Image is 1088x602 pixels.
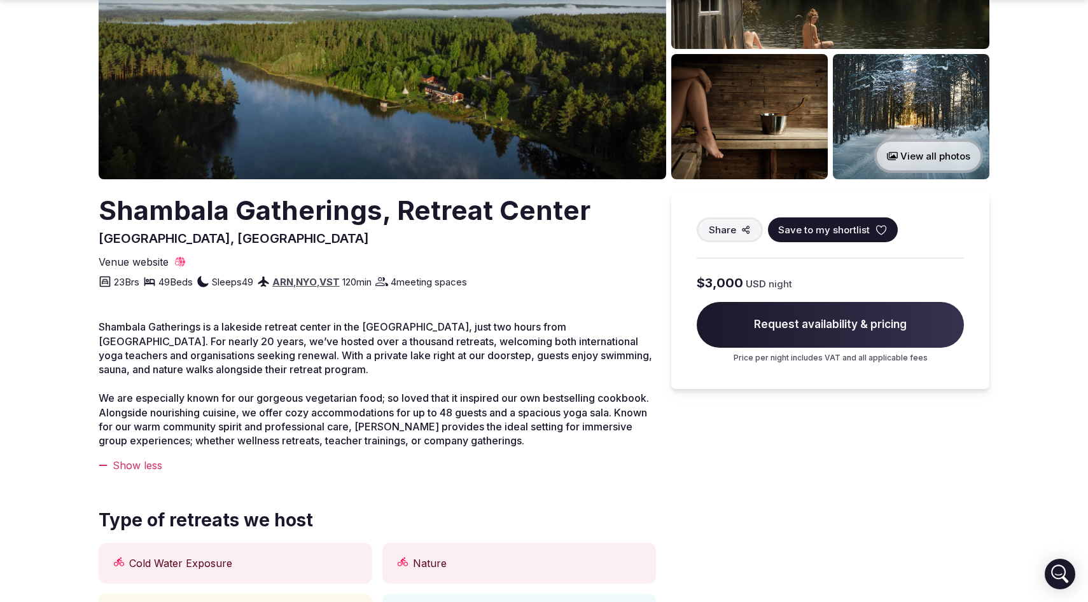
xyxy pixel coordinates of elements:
[697,274,743,292] span: $3,000
[99,192,590,229] h2: Shambala Gatherings, Retreat Center
[99,255,186,269] a: Venue website
[391,275,467,289] span: 4 meeting spaces
[778,223,870,236] span: Save to my shortlist
[99,458,656,472] div: Show less
[99,320,652,376] span: Shambala Gatherings is a lakeside retreat center in the [GEOGRAPHIC_DATA], just two hours from [G...
[769,277,792,291] span: night
[709,223,736,236] span: Share
[158,275,193,289] span: 49 Beds
[1045,559,1075,589] div: Open Intercom Messenger
[212,275,253,289] span: Sleeps 49
[697,353,964,364] p: Price per night includes VAT and all applicable fees
[272,276,293,288] a: ARN
[296,276,317,288] a: NYO
[99,392,649,447] span: We are especially known for our gorgeous vegetarian food; so loved that it inspired our own bests...
[99,255,169,269] span: Venue website
[272,275,340,289] div: , ,
[874,139,983,173] button: View all photos
[114,275,139,289] span: 23 Brs
[833,54,989,179] img: Venue gallery photo
[342,275,372,289] span: 120 min
[319,276,340,288] a: VST
[671,54,828,179] img: Venue gallery photo
[99,508,313,533] span: Type of retreats we host
[768,217,898,242] button: Save to my shortlist
[697,217,763,242] button: Share
[99,231,369,246] span: [GEOGRAPHIC_DATA], [GEOGRAPHIC_DATA]
[697,302,964,348] span: Request availability & pricing
[746,277,766,291] span: USD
